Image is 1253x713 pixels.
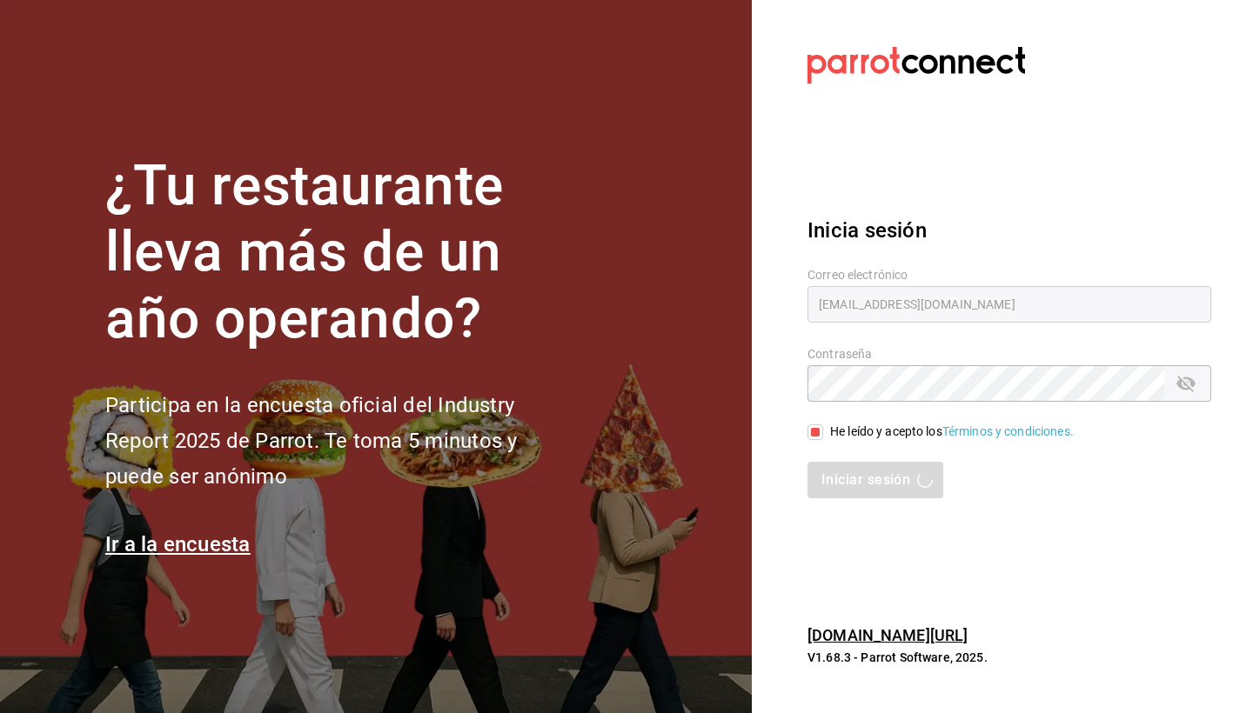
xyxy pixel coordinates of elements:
h3: Inicia sesión [807,215,1211,246]
div: He leído y acepto los [830,423,1074,441]
a: [DOMAIN_NAME][URL] [807,626,968,644]
h2: Participa en la encuesta oficial del Industry Report 2025 de Parrot. Te toma 5 minutos y puede se... [105,388,575,494]
a: Ir a la encuesta [105,532,251,556]
p: V1.68.3 - Parrot Software, 2025. [807,649,1211,666]
label: Contraseña [807,347,1211,359]
h1: ¿Tu restaurante lleva más de un año operando? [105,153,575,353]
input: Ingresa tu correo electrónico [807,286,1211,323]
label: Correo electrónico [807,268,1211,280]
a: Términos y condiciones. [942,424,1074,438]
